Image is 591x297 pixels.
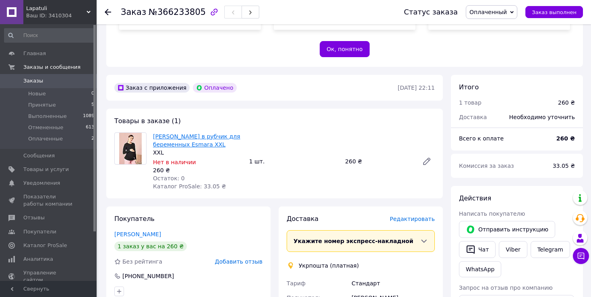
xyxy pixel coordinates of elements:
[350,276,436,291] div: Стандарт
[404,8,458,16] div: Статус заказа
[28,135,63,142] span: Оплаченные
[419,153,435,169] a: Редактировать
[504,108,580,126] div: Необходимо уточнить
[114,241,187,251] div: 1 заказ у вас на 260 ₴
[398,85,435,91] time: [DATE] 22:11
[23,77,43,85] span: Заказы
[28,101,56,109] span: Принятые
[23,193,74,208] span: Показатели работы компании
[342,156,415,167] div: 260 ₴
[556,135,575,142] b: 260 ₴
[105,8,111,16] div: Вернуться назад
[23,152,55,159] span: Сообщения
[122,258,162,265] span: Без рейтинга
[573,248,589,264] button: Чат с покупателем
[114,215,155,223] span: Покупатель
[114,231,161,237] a: [PERSON_NAME]
[23,228,56,235] span: Покупатели
[114,83,190,93] div: Заказ с приложения
[459,135,504,142] span: Всего к оплате
[23,64,81,71] span: Заказы и сообщения
[153,175,185,181] span: Остаток: 0
[83,113,94,120] span: 1089
[23,269,74,284] span: Управление сайтом
[297,262,361,270] div: Укрпошта (платная)
[91,135,94,142] span: 2
[553,163,575,169] span: 33.05 ₴
[525,6,583,18] button: Заказ выполнен
[23,166,69,173] span: Товары и услуги
[469,9,507,15] span: Оплаченный
[91,90,94,97] span: 0
[122,272,175,280] div: [PHONE_NUMBER]
[153,133,240,148] a: [PERSON_NAME] в рубчик для беременных Esmara XXL
[23,242,67,249] span: Каталог ProSale
[287,215,318,223] span: Доставка
[4,28,95,43] input: Поиск
[23,256,53,263] span: Аналитика
[459,163,514,169] span: Комиссия за заказ
[459,114,487,120] span: Доставка
[459,194,491,202] span: Действия
[23,50,46,57] span: Главная
[114,117,181,125] span: Товары в заказе (1)
[531,241,570,258] a: Telegram
[28,124,63,131] span: Отмененные
[459,261,501,277] a: WhatsApp
[320,41,370,57] button: Ок, понятно
[390,216,435,222] span: Редактировать
[459,83,479,91] span: Итого
[193,83,236,93] div: Оплачено
[153,183,226,190] span: Каталог ProSale: 33.05 ₴
[23,179,60,187] span: Уведомления
[532,9,577,15] span: Заказ выполнен
[28,90,46,97] span: Новые
[28,113,67,120] span: Выполненные
[215,258,262,265] span: Добавить отзыв
[499,241,527,258] a: Viber
[287,280,306,287] span: Тариф
[459,241,496,258] button: Чат
[459,99,481,106] span: 1 товар
[293,238,413,244] span: Укажите номер экспресс-накладной
[246,156,342,167] div: 1 шт.
[119,133,142,164] img: Реглан лонгслив в рубчик для беременных Esmara XXL
[459,210,525,217] span: Написать покупателю
[91,101,94,109] span: 5
[23,214,45,221] span: Отзывы
[459,285,553,291] span: Запрос на отзыв про компанию
[86,124,94,131] span: 613
[121,7,146,17] span: Заказ
[149,7,206,17] span: №366233805
[459,221,555,238] button: Отправить инструкцию
[26,12,97,19] div: Ваш ID: 3410304
[558,99,575,107] div: 260 ₴
[26,5,87,12] span: Lapatuli
[153,159,196,165] span: Нет в наличии
[153,166,243,174] div: 260 ₴
[153,148,243,157] div: XXL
